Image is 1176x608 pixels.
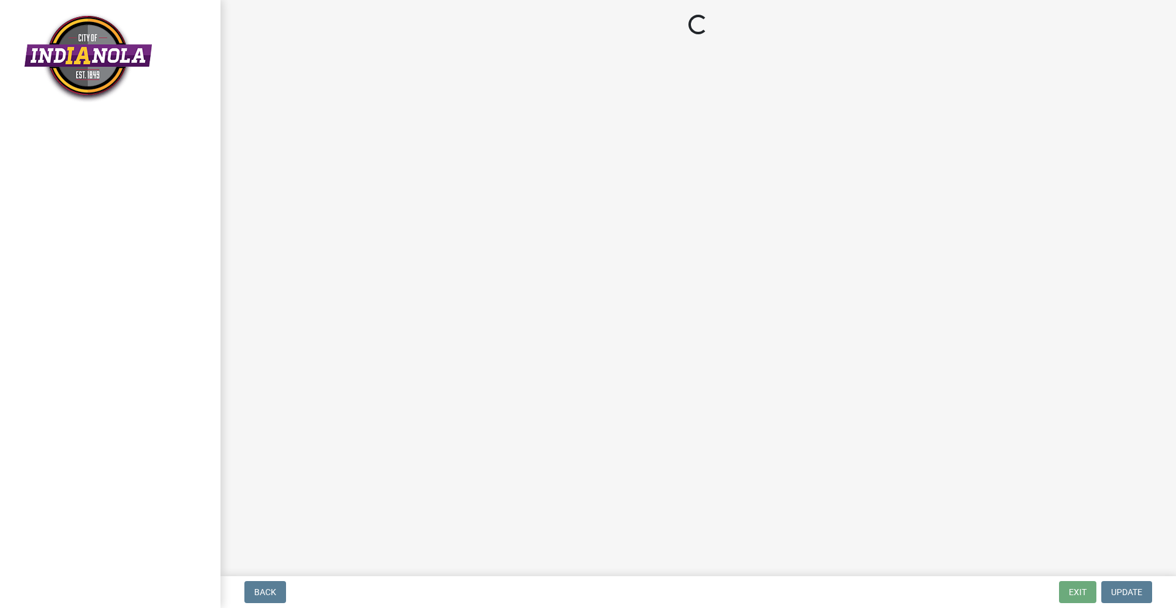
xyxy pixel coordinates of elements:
span: Back [254,587,276,597]
button: Back [244,581,286,603]
img: City of Indianola, Iowa [24,13,152,103]
span: Update [1111,587,1142,597]
button: Update [1101,581,1152,603]
button: Exit [1059,581,1096,603]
